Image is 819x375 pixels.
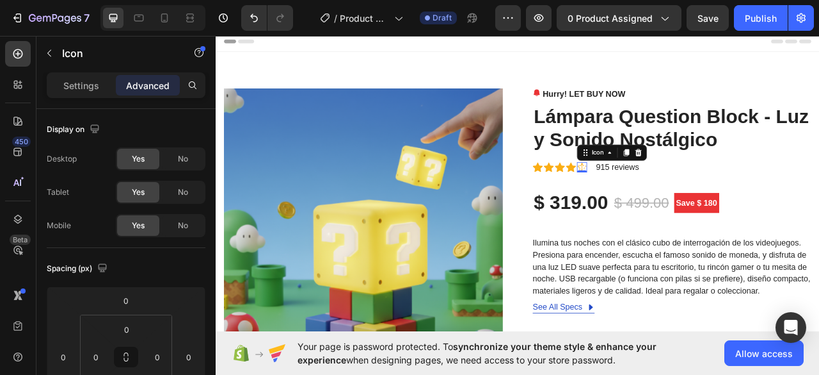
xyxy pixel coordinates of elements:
span: Yes [132,187,145,198]
p: Advanced [126,79,170,92]
button: Publish [734,5,788,31]
p: 7 [84,10,90,26]
span: / [334,12,337,25]
iframe: Design area [216,31,819,337]
button: 0 product assigned [557,5,681,31]
div: $ 499.00 [505,204,578,233]
p: Settings [63,79,99,92]
input: 0 [113,291,139,310]
div: Undo/Redo [241,5,293,31]
h2: Lámpara Question Block - Luz y Sonido Nostálgico [403,93,758,154]
span: No [178,187,188,198]
div: See All Specs [403,344,466,359]
div: Open Intercom Messenger [775,312,806,343]
div: Display on [47,121,102,138]
input: 0px [86,347,106,367]
span: No [178,220,188,231]
input: 0px [148,347,167,367]
span: Draft [433,12,452,24]
div: Beta [10,235,31,245]
input: 0 [54,347,73,367]
div: Spacing (px) [47,260,110,278]
span: Yes [132,220,145,231]
pre: Save $ 180 [583,206,640,231]
span: Yes [132,153,145,165]
div: Publish [745,12,777,25]
div: $ 319.00 [403,203,500,235]
a: See All Specs [403,344,482,359]
button: Save [687,5,729,31]
p: 915 reviews [484,165,538,181]
span: Allow access [735,347,793,360]
input: 0px [114,320,139,339]
span: synchronize your theme style & enhance your experience [298,341,656,365]
input: 0 [179,347,198,367]
span: 0 product assigned [568,12,653,25]
span: No [178,153,188,165]
button: Allow access [724,340,804,366]
button: 7 [5,5,95,31]
p: Ilumina tus noches con el clásico cubo de interrogación de los videojuegos. Presiona para encende... [403,263,756,336]
div: 450 [12,137,31,147]
div: Mobile [47,220,71,231]
span: Save [697,13,719,24]
div: Desktop [47,153,77,165]
span: Your page is password protected. To when designing pages, we need access to your store password. [298,340,706,367]
p: Hurry! LET BUY NOW [416,72,521,88]
p: Icon [62,46,171,61]
span: Product Page - [DATE] 00:57:01 [340,12,389,25]
div: Tablet [47,187,69,198]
